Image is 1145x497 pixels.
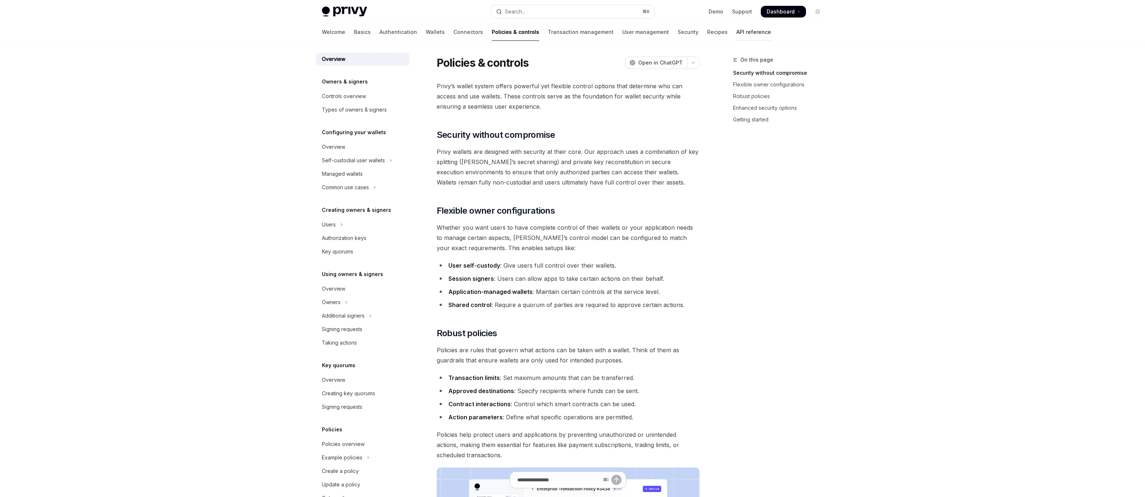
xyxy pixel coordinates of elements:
a: Flexible owner configurations [733,79,829,90]
div: Update a policy [322,480,360,489]
a: Dashboard [761,6,806,18]
span: On this page [740,55,773,64]
a: Security without compromise [733,67,829,79]
strong: Application-managed wallets [448,288,533,295]
div: Taking actions [322,338,357,347]
h5: Owners & signers [322,77,368,86]
span: Privy wallets are designed with security at their core. Our approach uses a combination of key sp... [437,147,700,187]
li: : Require a quorum of parties are required to approve certain actions. [437,300,700,310]
div: Policies overview [322,440,365,449]
a: Overview [316,282,409,295]
li: : Define what specific operations are permitted. [437,412,700,422]
span: Robust policies [437,327,497,339]
a: Policies & controls [492,23,539,41]
div: Key quorums [322,247,353,256]
span: Privy’s wallet system offers powerful yet flexible control options that determine who can access ... [437,81,700,112]
div: Users [322,220,336,229]
div: Create a policy [322,467,359,475]
div: Example policies [322,453,362,462]
strong: Contract interactions [448,400,511,408]
span: Open in ChatGPT [638,59,683,66]
button: Toggle Self-custodial user wallets section [316,154,409,167]
li: : Set maximum amounts that can be transferred. [437,373,700,383]
input: Ask a question... [517,472,600,488]
h5: Configuring your wallets [322,128,386,137]
div: Owners [322,298,340,307]
button: Open search [491,5,654,18]
a: Signing requests [316,400,409,413]
button: Toggle dark mode [812,6,823,18]
div: Overview [322,55,345,63]
a: Create a policy [316,465,409,478]
div: Controls overview [322,92,366,101]
h5: Policies [322,425,342,434]
strong: User self-custody [448,262,500,269]
a: Key quorums [316,245,409,258]
span: Flexible owner configurations [437,205,555,217]
button: Toggle Additional signers section [316,309,409,322]
a: Demo [709,8,723,15]
button: Open in ChatGPT [625,57,687,69]
div: Overview [322,376,345,384]
li: : Control which smart contracts can be used. [437,399,700,409]
div: Managed wallets [322,170,363,178]
a: Update a policy [316,478,409,491]
a: Wallets [426,23,445,41]
span: ⌘ K [642,9,650,15]
a: Taking actions [316,336,409,349]
a: Authorization keys [316,232,409,245]
h5: Creating owners & signers [322,206,391,214]
span: Policies help protect users and applications by preventing unauthorized or unintended actions, ma... [437,430,700,460]
h1: Policies & controls [437,56,529,69]
a: Signing requests [316,323,409,336]
strong: Action parameters [448,413,503,421]
li: : Users can allow apps to take certain actions on their behalf. [437,273,700,284]
a: Authentication [379,23,417,41]
li: : Maintain certain controls at the service level. [437,287,700,297]
button: Toggle Example policies section [316,451,409,464]
a: Types of owners & signers [316,103,409,116]
div: Authorization keys [322,234,366,242]
div: Search... [505,7,525,16]
button: Toggle Common use cases section [316,181,409,194]
strong: Session signers [448,275,494,282]
div: Signing requests [322,325,362,334]
a: Policies overview [316,438,409,451]
button: Toggle Users section [316,218,409,231]
span: Policies are rules that govern what actions can be taken with a wallet. Think of them as guardrai... [437,345,700,365]
a: Transaction management [548,23,614,41]
img: light logo [322,7,367,17]
a: Getting started [733,114,829,125]
button: Send message [611,475,622,485]
a: Overview [316,53,409,66]
a: Creating key quorums [316,387,409,400]
div: Overview [322,284,345,293]
a: Overview [316,373,409,387]
a: Managed wallets [316,167,409,180]
a: Connectors [453,23,483,41]
span: Security without compromise [437,129,555,141]
div: Overview [322,143,345,151]
a: Support [732,8,752,15]
strong: Shared control [448,301,491,308]
a: Overview [316,140,409,154]
a: Basics [354,23,371,41]
div: Signing requests [322,403,362,411]
strong: Transaction limits [448,374,500,381]
a: Welcome [322,23,345,41]
li: : Give users full control over their wallets. [437,260,700,271]
button: Toggle Owners section [316,296,409,309]
a: User management [622,23,669,41]
a: API reference [736,23,771,41]
div: Additional signers [322,311,365,320]
h5: Using owners & signers [322,270,383,279]
li: : Specify recipients where funds can be sent. [437,386,700,396]
a: Recipes [707,23,728,41]
div: Self-custodial user wallets [322,156,385,165]
div: Common use cases [322,183,369,192]
a: Security [678,23,698,41]
span: Whether you want users to have complete control of their wallets or your application needs to man... [437,222,700,253]
h5: Key quorums [322,361,355,370]
div: Creating key quorums [322,389,375,398]
span: Dashboard [767,8,795,15]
